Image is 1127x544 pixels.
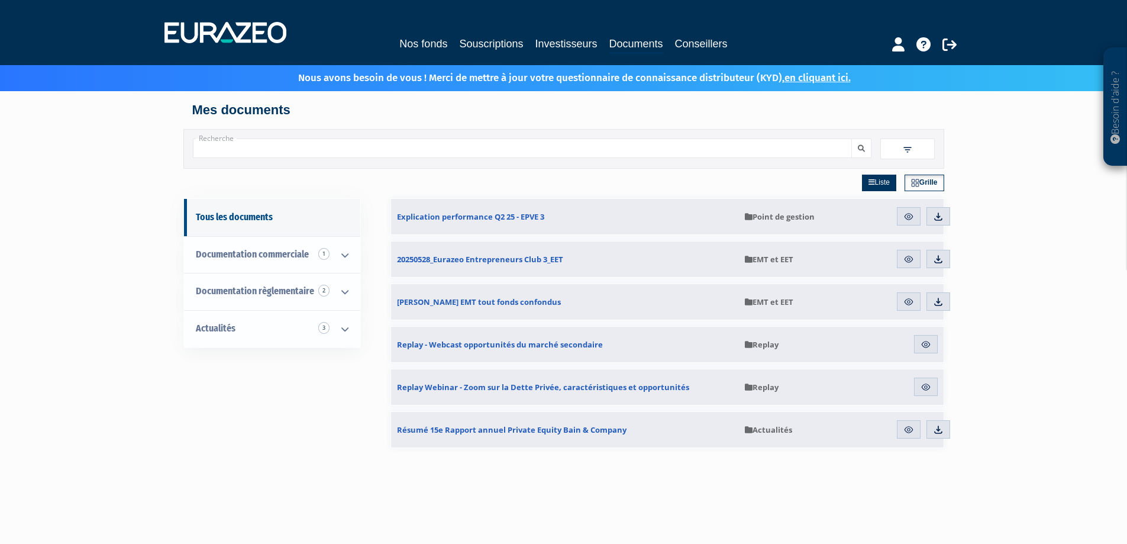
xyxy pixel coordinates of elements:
span: Documentation commerciale [196,249,309,260]
a: Souscriptions [459,36,523,52]
img: filter.svg [902,144,913,155]
a: Documentation règlementaire 2 [184,273,360,310]
img: eye.svg [921,339,931,350]
span: Replay [745,339,779,350]
img: eye.svg [903,424,914,435]
img: download.svg [933,297,944,307]
span: 2 [318,285,330,297]
a: [PERSON_NAME] EMT tout fonds confondus [391,284,739,320]
span: Actualités [745,424,792,435]
a: Nos fonds [399,36,447,52]
span: Replay [745,382,779,392]
img: download.svg [933,254,944,265]
span: Documentation règlementaire [196,285,314,297]
img: download.svg [933,211,944,222]
a: Explication performance Q2 25 - EPVE 3 [391,199,739,234]
img: eye.svg [903,297,914,307]
a: Replay - Webcast opportunités du marché secondaire [391,327,739,362]
a: Actualités 3 [184,310,360,347]
a: Grille [905,175,944,191]
p: Besoin d'aide ? [1109,54,1122,160]
img: download.svg [933,424,944,435]
span: Résumé 15e Rapport annuel Private Equity Bain & Company [397,424,627,435]
a: Tous les documents [184,199,360,236]
img: eye.svg [921,382,931,392]
img: 1732889491-logotype_eurazeo_blanc_rvb.png [164,22,286,43]
a: Documentation commerciale 1 [184,236,360,273]
span: Explication performance Q2 25 - EPVE 3 [397,211,544,222]
span: Replay - Webcast opportunités du marché secondaire [397,339,603,350]
input: Recherche [193,139,852,158]
a: Investisseurs [535,36,597,52]
span: [PERSON_NAME] EMT tout fonds confondus [397,297,561,307]
img: eye.svg [903,211,914,222]
span: 1 [318,248,330,260]
img: grid.svg [911,179,919,187]
img: eye.svg [903,254,914,265]
a: Résumé 15e Rapport annuel Private Equity Bain & Company [391,412,739,448]
a: en cliquant ici. [784,72,851,84]
a: Liste [862,175,896,191]
p: Nous avons besoin de vous ! Merci de mettre à jour votre questionnaire de connaissance distribute... [264,68,851,85]
span: EMT et EET [745,297,793,307]
a: 20250528_Eurazeo Entrepreneurs Club 3_EET [391,242,739,277]
a: Documents [609,36,663,54]
a: Conseillers [675,36,728,52]
span: 3 [318,322,330,334]
span: Actualités [196,323,235,334]
span: Replay Webinar - Zoom sur la Dette Privée, caractéristiques et opportunités [397,382,689,392]
a: Replay Webinar - Zoom sur la Dette Privée, caractéristiques et opportunités [391,369,739,405]
span: EMT et EET [745,254,793,265]
h4: Mes documents [192,103,935,117]
span: 20250528_Eurazeo Entrepreneurs Club 3_EET [397,254,563,265]
span: Point de gestion [745,211,815,222]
